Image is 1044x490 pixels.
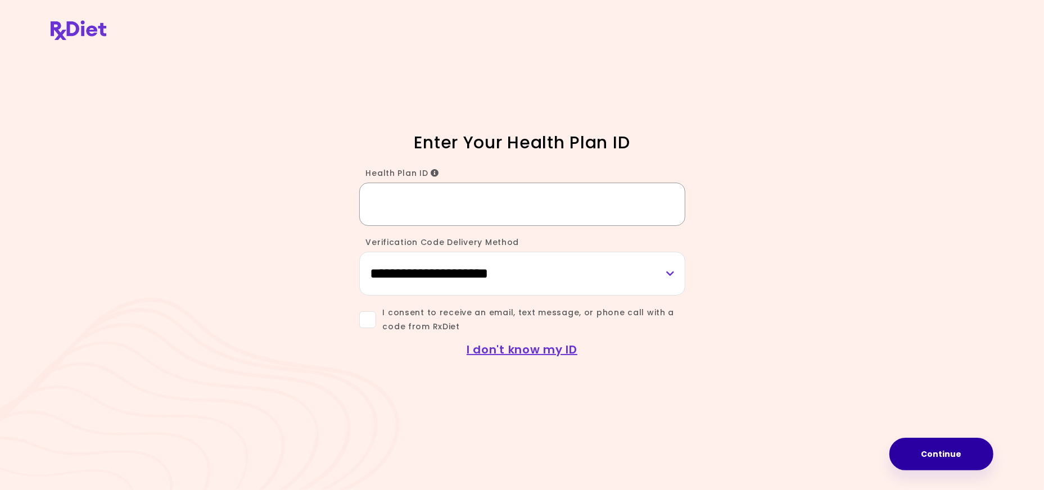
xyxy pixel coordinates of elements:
[889,438,993,470] button: Continue
[326,131,719,153] h1: Enter Your Health Plan ID
[51,20,106,40] img: RxDiet
[366,167,440,179] span: Health Plan ID
[431,169,439,177] i: Info
[376,306,685,334] span: I consent to receive an email, text message, or phone call with a code from RxDiet
[467,342,577,357] a: I don't know my ID
[359,237,519,248] label: Verification Code Delivery Method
